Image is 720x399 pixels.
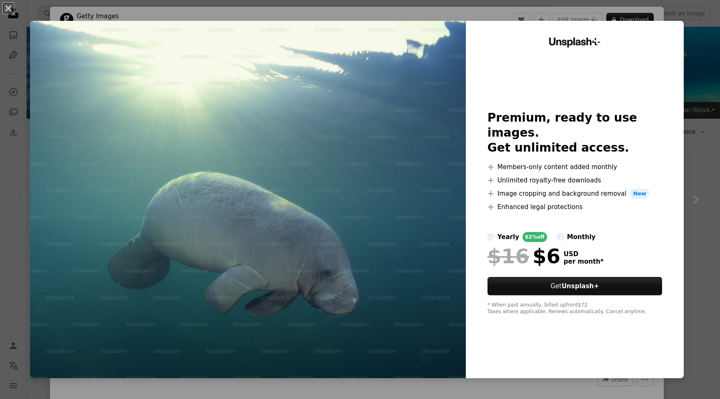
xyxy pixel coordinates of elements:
[487,245,529,267] span: $16
[487,302,662,315] div: * When paid annually, billed upfront $72 Taxes where applicable. Renews automatically. Cancel any...
[487,110,662,155] h2: Premium, ready to use images. Get unlimited access.
[567,232,596,242] div: monthly
[522,232,547,242] div: 62% off
[487,162,662,172] li: Members-only content added monthly
[564,250,604,258] span: USD
[564,258,604,265] span: per month *
[487,202,662,212] li: Enhanced legal protections
[487,277,662,295] button: GetUnsplash+
[487,175,662,185] li: Unlimited royalty-free downloads
[487,245,560,267] div: $6
[630,189,650,199] span: New
[557,234,564,240] input: monthly
[487,189,662,199] li: Image cropping and background removal
[562,282,599,290] strong: Unsplash+
[487,234,494,240] input: yearly62%off
[497,232,519,242] div: yearly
